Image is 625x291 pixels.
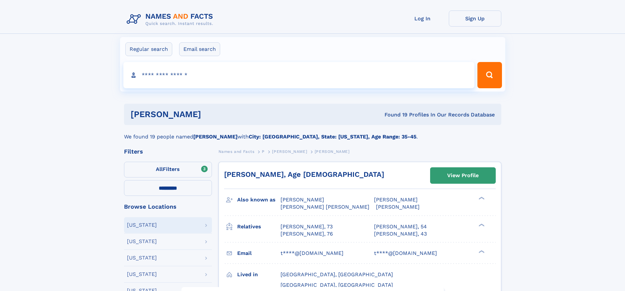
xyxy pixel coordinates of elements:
span: [GEOGRAPHIC_DATA], [GEOGRAPHIC_DATA] [281,271,393,278]
div: Filters [124,149,212,155]
span: P [262,149,265,154]
label: Email search [179,42,220,56]
label: Regular search [125,42,172,56]
a: View Profile [430,168,495,183]
span: [PERSON_NAME] [376,204,420,210]
h3: Relatives [237,221,281,232]
div: [US_STATE] [127,222,157,228]
a: P [262,147,265,156]
a: [PERSON_NAME], 54 [374,223,427,230]
div: Found 19 Profiles In Our Records Database [293,111,495,118]
div: We found 19 people named with . [124,125,501,141]
div: [US_STATE] [127,255,157,260]
div: ❯ [477,249,485,254]
span: [PERSON_NAME] [315,149,350,154]
span: [PERSON_NAME] [PERSON_NAME] [281,204,369,210]
span: [PERSON_NAME] [374,197,418,203]
a: [PERSON_NAME], 76 [281,230,333,238]
div: ❯ [477,223,485,227]
img: Logo Names and Facts [124,10,219,28]
a: [PERSON_NAME], 43 [374,230,427,238]
label: Filters [124,162,212,177]
div: ❯ [477,196,485,200]
b: [PERSON_NAME] [193,134,238,140]
div: Browse Locations [124,204,212,210]
a: Log In [396,10,449,27]
h3: Lived in [237,269,281,280]
a: [PERSON_NAME] [272,147,307,156]
a: [PERSON_NAME], Age [DEMOGRAPHIC_DATA] [224,170,384,178]
span: All [156,166,163,172]
a: Names and Facts [219,147,255,156]
span: [PERSON_NAME] [281,197,324,203]
a: Sign Up [449,10,501,27]
div: [US_STATE] [127,272,157,277]
input: search input [123,62,475,88]
div: [US_STATE] [127,239,157,244]
h3: Also known as [237,194,281,205]
button: Search Button [477,62,502,88]
h3: Email [237,248,281,259]
span: [PERSON_NAME] [272,149,307,154]
span: [GEOGRAPHIC_DATA], [GEOGRAPHIC_DATA] [281,282,393,288]
div: View Profile [447,168,479,183]
h1: [PERSON_NAME] [131,110,293,118]
a: [PERSON_NAME], 73 [281,223,333,230]
b: City: [GEOGRAPHIC_DATA], State: [US_STATE], Age Range: 35-45 [249,134,416,140]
